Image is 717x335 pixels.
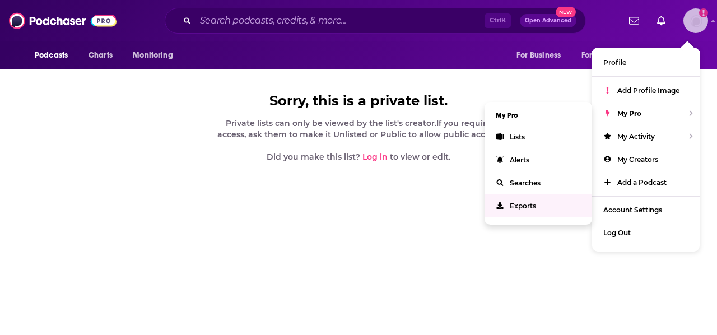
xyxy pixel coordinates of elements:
[592,79,700,102] a: Add Profile Image
[215,93,502,109] div: Sorry, this is a private list.
[592,171,700,194] a: Add a Podcast
[603,229,631,237] span: Log Out
[89,48,113,63] span: Charts
[683,8,708,33] button: Show profile menu
[683,8,708,33] img: User Profile
[165,8,586,34] div: Search podcasts, credits, & more...
[592,148,700,171] a: My Creators
[215,118,502,162] div: Private lists can only be viewed by the list's creator. If you require access, ask them to make i...
[683,8,708,33] span: Logged in as courttheprpro
[485,13,511,28] span: Ctrl K
[592,48,700,252] ul: Show profile menu
[603,206,662,214] span: Account Settings
[81,45,119,66] a: Charts
[27,45,82,66] button: open menu
[509,45,575,66] button: open menu
[133,48,173,63] span: Monitoring
[574,45,651,66] button: open menu
[195,12,485,30] input: Search podcasts, credits, & more...
[592,51,700,74] a: Profile
[603,58,626,67] span: Profile
[516,48,561,63] span: For Business
[592,198,700,221] a: Account Settings
[581,48,635,63] span: For Podcasters
[653,11,670,30] a: Show notifications dropdown
[617,178,667,187] span: Add a Podcast
[556,7,576,17] span: New
[617,132,655,141] span: My Activity
[520,14,576,27] button: Open AdvancedNew
[525,18,571,24] span: Open Advanced
[699,8,708,17] svg: Add a profile image
[9,10,117,31] img: Podchaser - Follow, Share and Rate Podcasts
[125,45,187,66] button: open menu
[617,109,641,118] span: My Pro
[35,48,68,63] span: Podcasts
[617,155,658,164] span: My Creators
[649,45,690,66] button: open menu
[625,11,644,30] a: Show notifications dropdown
[362,152,388,162] a: Log in
[617,86,679,95] span: Add Profile Image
